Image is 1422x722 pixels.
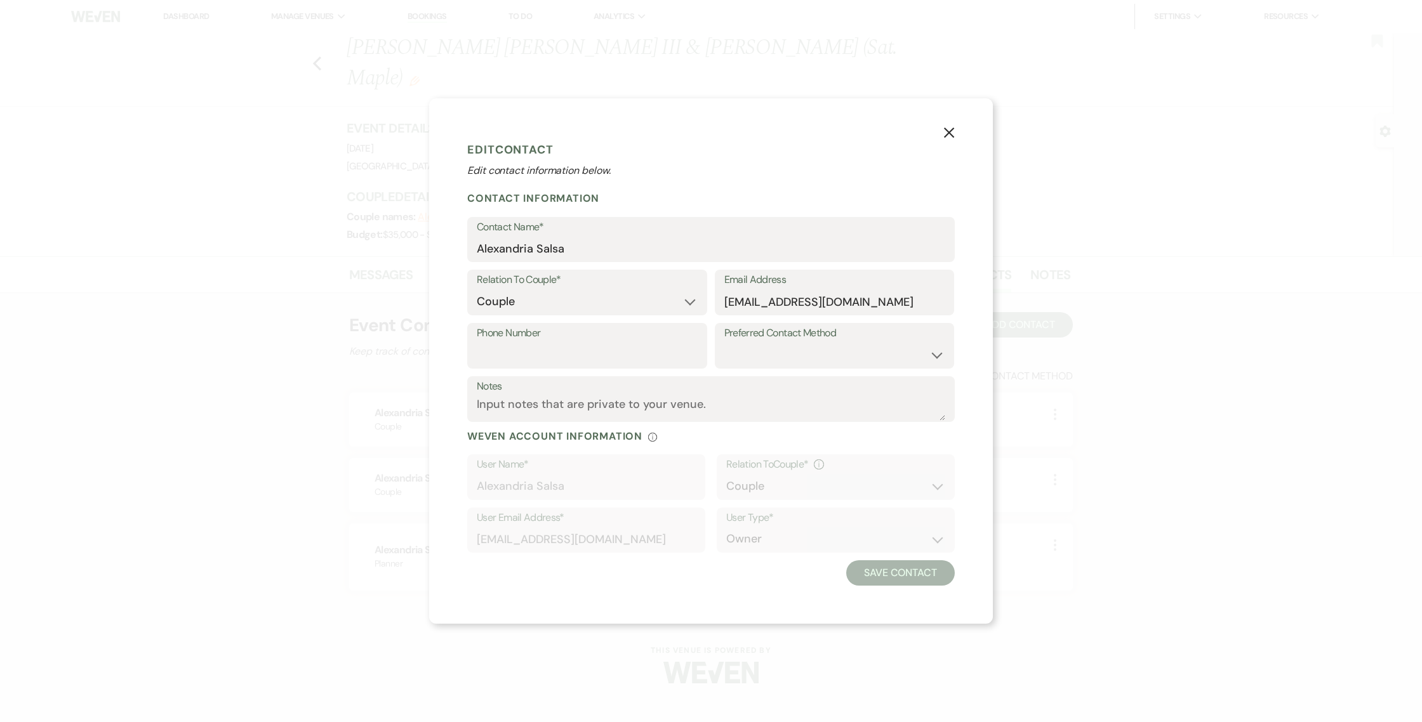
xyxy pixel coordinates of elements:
[726,456,945,474] div: Relation To Couple *
[467,163,955,178] p: Edit contact information below.
[477,236,945,261] input: First and Last Name
[846,560,955,586] button: Save Contact
[726,509,945,527] label: User Type*
[724,271,945,289] label: Email Address
[467,140,955,159] h1: Edit Contact
[477,509,696,527] label: User Email Address*
[477,377,945,396] label: Notes
[467,430,955,443] div: Weven Account Information
[724,324,945,343] label: Preferred Contact Method
[477,218,945,237] label: Contact Name*
[477,271,698,289] label: Relation To Couple*
[467,192,955,205] h2: Contact Information
[477,324,698,343] label: Phone Number
[477,456,696,474] label: User Name*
